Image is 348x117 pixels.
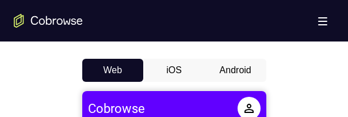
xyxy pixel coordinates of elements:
[14,14,83,28] a: Go to the home page
[6,10,63,25] a: Cobrowse
[74,40,111,52] p: Balance
[143,59,205,82] button: iOS
[82,59,144,82] button: Web
[63,58,121,73] p: $2,495.34
[205,59,266,82] button: Android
